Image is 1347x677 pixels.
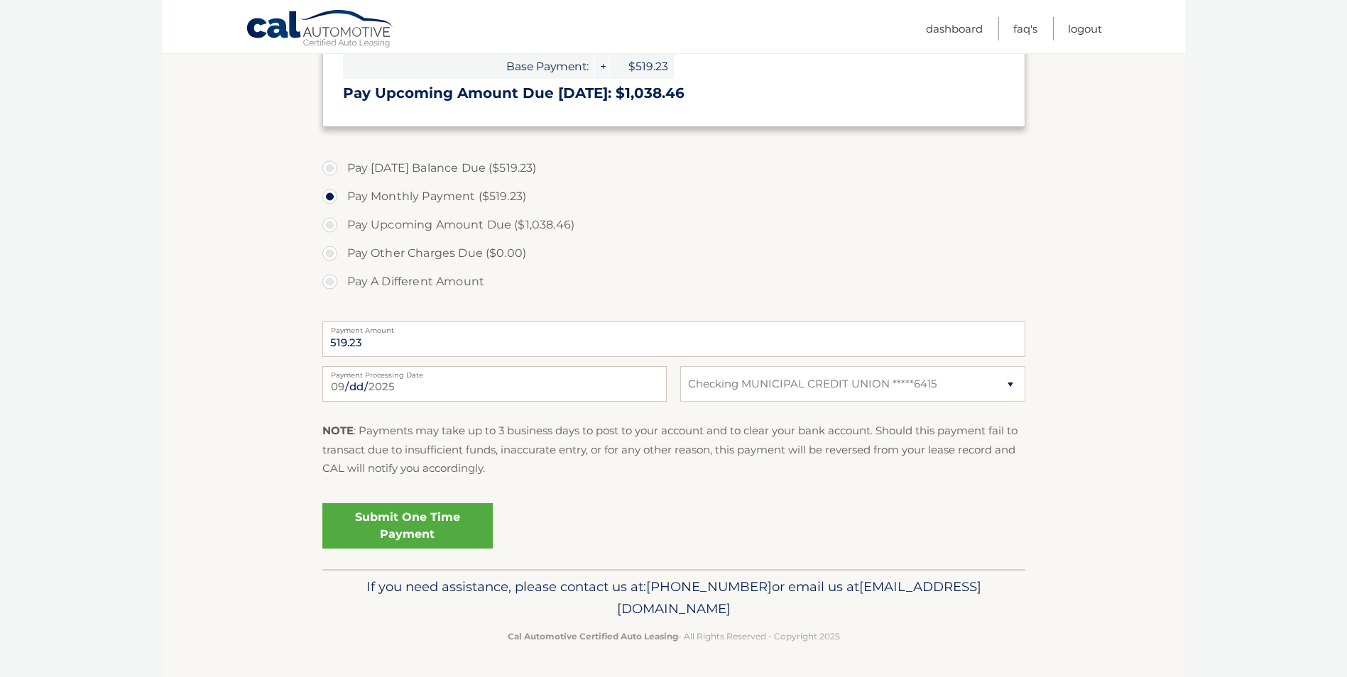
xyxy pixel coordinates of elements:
p: : Payments may take up to 3 business days to post to your account and to clear your bank account.... [322,422,1025,478]
input: Payment Amount [322,321,1025,357]
span: $519.23 [610,54,674,79]
a: FAQ's [1013,17,1037,40]
a: Logout [1068,17,1102,40]
span: [PHONE_NUMBER] [646,578,772,595]
label: Pay Monthly Payment ($519.23) [322,182,1025,211]
span: + [595,54,609,79]
p: - All Rights Reserved - Copyright 2025 [332,629,1016,644]
a: Submit One Time Payment [322,503,493,549]
label: Pay A Different Amount [322,268,1025,296]
label: Pay Upcoming Amount Due ($1,038.46) [322,211,1025,239]
label: Pay [DATE] Balance Due ($519.23) [322,154,1025,182]
strong: NOTE [322,424,354,437]
p: If you need assistance, please contact us at: or email us at [332,576,1016,621]
label: Payment Amount [322,321,1025,333]
a: Dashboard [926,17,983,40]
a: Cal Automotive [246,9,395,50]
input: Payment Date [322,366,667,402]
label: Payment Processing Date [322,366,667,378]
span: Base Payment: [343,54,594,79]
strong: Cal Automotive Certified Auto Leasing [508,631,678,642]
label: Pay Other Charges Due ($0.00) [322,239,1025,268]
h3: Pay Upcoming Amount Due [DATE]: $1,038.46 [343,84,1005,102]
